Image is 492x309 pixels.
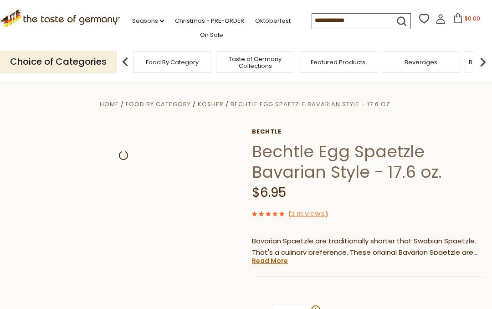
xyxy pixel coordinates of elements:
img: previous arrow [116,53,134,71]
a: Oktoberfest [255,16,291,26]
a: Taste of Germany Collections [219,56,292,69]
h1: Bechtle Egg Spaetzle Bavarian Style - 17.6 oz. [252,141,485,182]
a: Bechtle Egg Spaetzle Bavarian Style - 17.6 oz. [231,100,392,108]
span: $6.95 [252,184,286,201]
img: next arrow [474,53,492,71]
span: $0.00 [465,15,480,22]
a: Beverages [405,59,437,66]
a: On Sale [200,30,223,40]
a: Food By Category [146,59,199,66]
a: Seasons [132,16,164,26]
a: Bechtle [252,128,485,135]
span: ( ) [288,210,328,218]
a: Featured Products [311,59,365,66]
a: Christmas - PRE-ORDER [175,16,244,26]
a: Kosher [198,100,224,108]
button: $0.00 [447,13,486,27]
p: Bavarian Spaetzle are traditionally shorter that Swabian Spaetzle. That's a culinary preference. ... [252,236,485,258]
a: 3 Reviews [291,210,325,219]
a: Home [100,100,119,108]
a: Read More [252,256,288,265]
a: Food By Category [126,100,191,108]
